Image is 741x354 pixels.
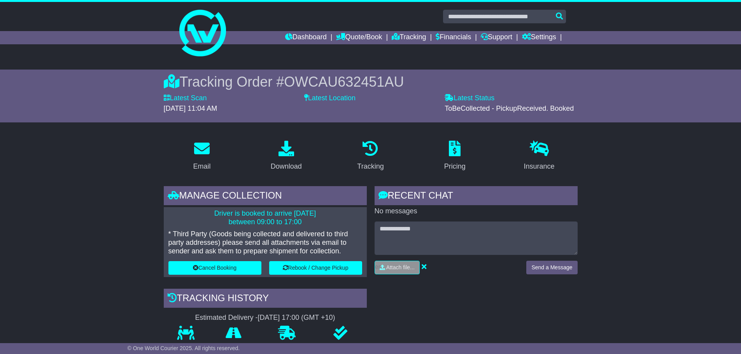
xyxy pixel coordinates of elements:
div: Manage collection [164,186,367,207]
div: Tracking [357,161,384,172]
span: © One World Courier 2025. All rights reserved. [128,345,240,351]
div: Pricing [444,161,466,172]
span: [DATE] 11:04 AM [164,105,217,112]
p: Driver is booked to arrive [DATE] between 09:00 to 17:00 [168,209,362,226]
div: RECENT CHAT [375,186,578,207]
a: Pricing [439,138,471,174]
div: Tracking Order # [164,73,578,90]
a: Quote/Book [336,31,382,44]
a: Support [481,31,512,44]
div: Insurance [524,161,555,172]
a: Tracking [392,31,426,44]
div: Download [271,161,302,172]
a: Tracking [352,138,389,174]
a: Email [188,138,215,174]
a: Insurance [519,138,560,174]
button: Rebook / Change Pickup [269,261,362,275]
label: Latest Location [304,94,356,103]
p: * Third Party (Goods being collected and delivered to third party addresses) please send all atta... [168,230,362,255]
span: OWCAU632451AU [284,74,404,90]
div: Estimated Delivery - [164,314,367,322]
div: Email [193,161,210,172]
a: Download [266,138,307,174]
p: No messages [375,207,578,216]
span: ToBeCollected - PickupReceived. Booked [445,105,574,112]
a: Financials [436,31,471,44]
button: Cancel Booking [168,261,261,275]
label: Latest Scan [164,94,207,103]
div: Tracking history [164,289,367,310]
button: Send a Message [526,261,577,274]
a: Settings [522,31,556,44]
label: Latest Status [445,94,494,103]
div: [DATE] 17:00 (GMT +10) [258,314,335,322]
a: Dashboard [285,31,327,44]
